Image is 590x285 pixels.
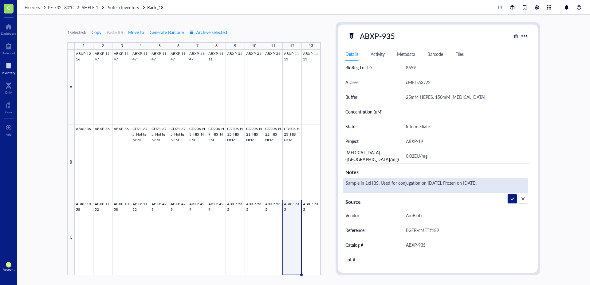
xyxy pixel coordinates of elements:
[92,30,101,35] span: Copy
[455,51,464,57] div: Files
[1,22,16,35] a: Dashboard
[5,91,12,94] div: DNA
[403,135,528,148] div: ABXP-19
[345,198,530,206] div: Source
[2,71,15,75] div: Inventory
[2,61,15,75] a: Inventory
[345,138,359,144] div: Project
[345,227,364,233] div: Reference
[345,108,383,115] div: Concentration (uM)
[2,41,16,55] a: Notebook
[403,238,528,251] div: ABXP-935
[106,4,139,10] span: Protein Inventory
[128,27,144,37] button: Move to
[290,42,294,50] div: 12
[189,27,227,37] button: Archive selected
[25,4,40,10] span: Freezers
[48,4,81,11] a: PE 732 -80°C
[5,100,12,114] a: Core
[403,61,528,74] div: 8659
[215,42,218,50] div: 8
[403,224,528,237] div: EGFR-cMET#189
[128,30,144,35] span: Move to
[343,179,528,192] textarea: Sample in 1xHBS. Used for conjugation on [DATE]. Frozen on [DATE].
[67,200,75,275] div: C
[345,168,530,176] div: Notes
[345,94,357,100] div: Buffer
[7,264,10,266] span: GB
[397,51,415,57] div: Metadata
[3,268,15,271] div: Account
[345,149,399,163] div: [MEDICAL_DATA] ([GEOGRAPHIC_DATA]/mg)
[67,50,75,125] div: A
[271,42,275,50] div: 11
[48,4,74,10] span: PE 732 -80°C
[196,42,199,50] div: 7
[7,4,10,12] span: C
[82,4,98,10] span: SHELF 1
[345,212,359,219] div: Vendor
[149,27,184,37] button: Generate Barcode
[345,256,355,263] div: Lot #
[67,29,86,36] div: 1 selected:
[345,79,358,86] div: Aliases
[403,105,528,118] div: -
[150,30,184,35] span: Generate Barcode
[234,42,236,50] div: 9
[309,42,313,50] div: 13
[5,110,12,114] div: Core
[403,120,528,133] div: Intermediate
[107,27,123,37] button: Paste (0)
[6,133,12,136] div: Add
[345,241,363,248] div: Catalog #
[25,4,47,11] a: Freezers
[102,42,104,50] div: 2
[177,42,179,50] div: 6
[159,42,161,50] div: 5
[403,253,528,266] div: -
[189,30,227,35] span: Archive selected
[147,4,164,11] a: Rack_18
[345,123,357,130] div: Status
[91,27,102,37] button: Copy
[82,4,146,11] a: SHELF 1Protein Inventory
[345,51,358,57] div: Details
[357,29,398,42] div: ABXP-935
[1,32,16,35] div: Dashboard
[403,76,528,89] div: cMET-A3v22
[403,91,528,103] div: 25mM HEPES, 150mM [MEDICAL_DATA]
[83,42,85,50] div: 1
[5,81,12,94] a: DNA
[403,209,528,222] div: AroBioTx
[2,51,16,55] div: Notebook
[403,149,528,162] div: 0.02EU/mg
[140,42,142,50] div: 4
[67,125,75,200] div: B
[345,64,372,71] div: BioReg Lot ID
[371,51,385,57] div: Activity
[427,51,443,57] div: Barcode
[252,42,256,50] div: 10
[121,42,123,50] div: 3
